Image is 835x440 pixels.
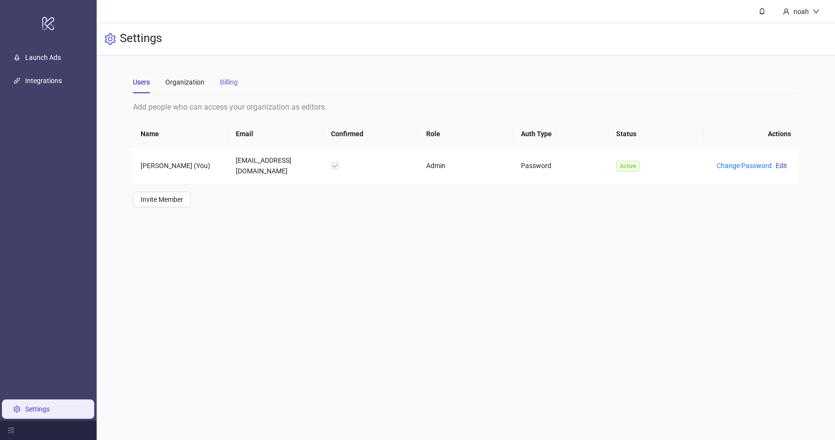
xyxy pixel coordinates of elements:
span: down [813,8,820,15]
span: Invite Member [141,196,183,203]
span: setting [104,33,116,45]
div: noah [790,6,813,17]
th: Confirmed [323,121,418,147]
th: Role [418,121,514,147]
button: Invite Member [133,192,191,207]
td: Admin [418,147,514,184]
div: Billing [220,77,238,87]
th: Actions [704,121,799,147]
div: Users [133,77,150,87]
div: Organization [165,77,204,87]
td: [EMAIL_ADDRESS][DOMAIN_NAME] [228,147,323,184]
a: Settings [25,405,50,413]
span: menu-fold [8,427,14,434]
th: Status [608,121,704,147]
a: Launch Ads [25,54,61,61]
span: user [783,8,790,15]
th: Email [228,121,323,147]
div: Add people who can access your organization as editors. [133,101,799,113]
span: Active [616,161,640,171]
h3: Settings [120,31,162,47]
span: Edit [776,162,787,170]
td: [PERSON_NAME] (You) [133,147,228,184]
th: Name [133,121,228,147]
th: Auth Type [513,121,608,147]
button: Edit [772,160,791,171]
a: Integrations [25,77,62,85]
span: bell [759,8,765,14]
a: Change Password [717,162,772,170]
td: Password [513,147,608,184]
